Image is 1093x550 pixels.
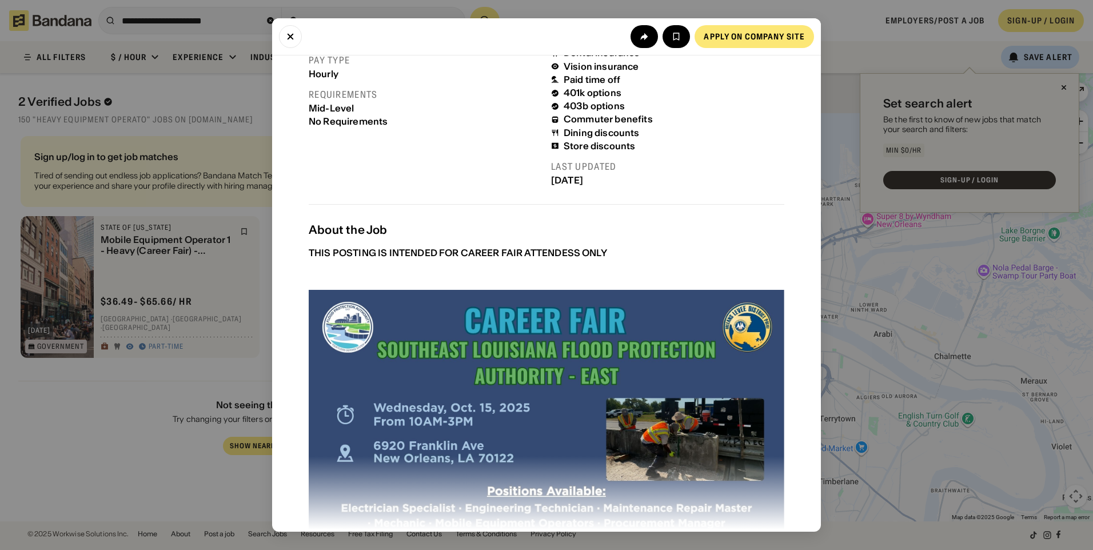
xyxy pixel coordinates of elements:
[309,223,784,237] div: About the Job
[309,69,542,79] div: Hourly
[309,103,542,114] div: Mid-Level
[309,54,542,66] div: Pay type
[309,247,607,258] div: THIS POSTING IS INTENDED FOR CAREER FAIR ATTENDESS ONLY
[279,25,302,48] button: Close
[551,161,784,173] div: Last updated
[564,74,620,85] div: Paid time off
[309,116,542,127] div: No Requirements
[564,87,621,98] div: 401k options
[704,33,805,41] div: Apply on company site
[564,101,625,111] div: 403b options
[564,114,653,125] div: Commuter benefits
[564,61,639,72] div: Vision insurance
[564,127,640,138] div: Dining discounts
[309,89,542,101] div: Requirements
[551,175,784,186] div: [DATE]
[564,141,635,152] div: Store discounts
